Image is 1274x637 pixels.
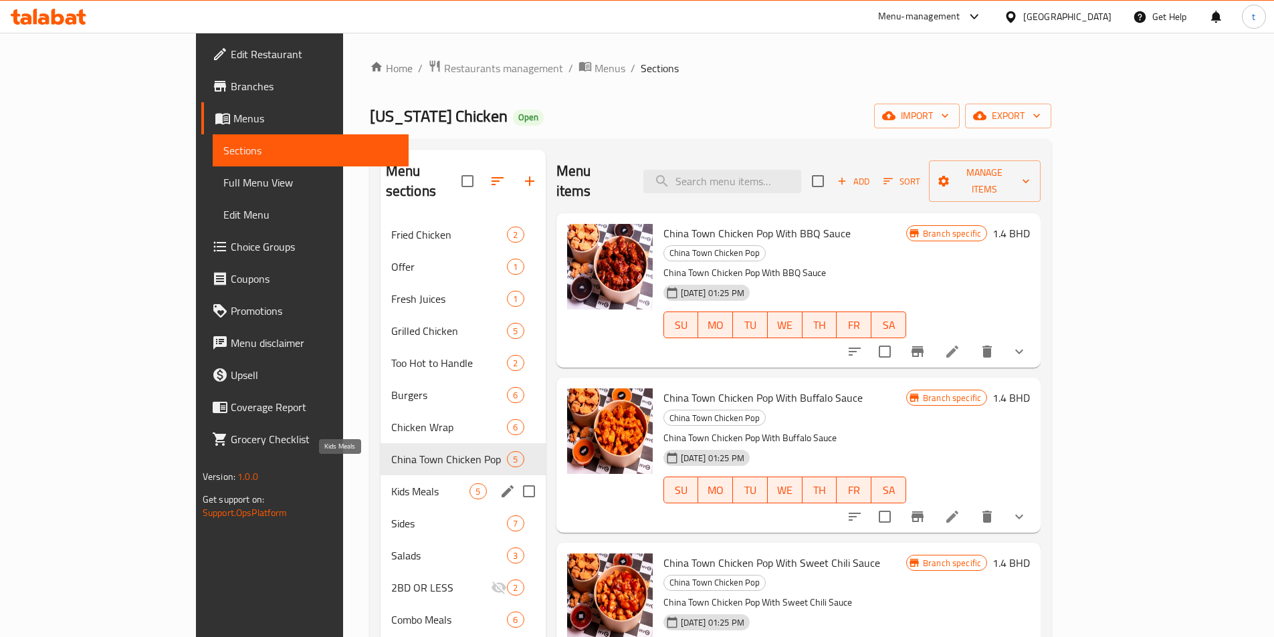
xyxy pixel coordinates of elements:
span: [DATE] 01:25 PM [675,452,750,465]
button: delete [971,336,1003,368]
div: items [507,323,524,339]
span: Full Menu View [223,174,398,190]
span: Menu disclaimer [231,335,398,351]
button: TU [733,477,768,503]
a: Grocery Checklist [201,423,409,455]
span: China Town Chicken Pop With Buffalo Sauce [663,388,863,408]
button: SA [871,477,906,503]
div: Menu-management [878,9,960,25]
div: China Town Chicken Pop [663,245,766,261]
span: 3 [508,549,523,562]
span: import [885,108,949,124]
a: Menus [201,102,409,134]
div: Fried Chicken2 [381,219,546,251]
div: items [469,483,486,499]
span: Restaurants management [444,60,563,76]
span: Kids Meals [391,483,470,499]
span: WE [773,315,797,335]
button: show more [1003,336,1035,368]
a: Promotions [201,295,409,327]
span: Coupons [231,271,398,287]
div: Salads3 [381,539,546,571]
span: Coverage Report [231,399,398,415]
li: / [631,60,635,76]
div: China Town Chicken Pop [663,410,766,426]
div: Burgers [391,387,508,403]
button: Add [832,171,875,192]
span: FR [842,481,866,500]
button: FR [837,311,871,338]
span: MO [704,481,728,500]
div: Fresh Juices [391,291,508,307]
div: Kids Meals5edit [381,475,546,507]
input: search [643,170,801,193]
div: items [507,291,524,307]
span: Version: [203,468,235,485]
span: Branch specific [918,392,986,404]
span: export [976,108,1041,124]
span: MO [704,315,728,335]
span: Salads [391,547,508,563]
span: TH [808,315,832,335]
button: MO [698,311,733,338]
button: Branch-specific-item [901,501,934,533]
a: Edit Restaurant [201,38,409,70]
span: Get support on: [203,491,264,508]
span: 2 [508,357,523,370]
span: China Town Chicken Pop [664,575,765,590]
span: China Town Chicken Pop [664,245,765,261]
div: Combo Meals6 [381,604,546,636]
button: Sort [880,171,924,192]
span: Sort items [875,171,929,192]
svg: Show Choices [1011,509,1027,525]
div: items [507,580,524,596]
a: Choice Groups [201,231,409,263]
li: / [418,60,423,76]
div: China Town Chicken Pop [663,575,766,591]
button: WE [768,477,803,503]
h6: 1.4 BHD [992,224,1030,243]
span: Sections [223,142,398,158]
p: China Town Chicken Pop With Sweet Chili Sauce [663,594,906,611]
a: Support.OpsPlatform [203,504,288,521]
div: Sides7 [381,507,546,539]
a: Edit menu item [944,509,960,525]
h2: Menu sections [386,161,461,201]
span: China Town Chicken Pop [391,451,508,467]
span: 2BD OR LESS [391,580,492,596]
span: Select section [804,167,832,195]
span: [US_STATE] Chicken [370,101,508,131]
h6: 1.4 BHD [992,388,1030,407]
span: China Town Chicken Pop With BBQ Sauce [663,223,851,243]
svg: Inactive section [491,580,507,596]
span: 1 [508,261,523,273]
li: / [568,60,573,76]
a: Edit menu item [944,344,960,360]
p: China Town Chicken Pop With BBQ Sauce [663,265,906,281]
span: Manage items [940,164,1030,198]
div: items [507,515,524,531]
span: TH [808,481,832,500]
div: items [507,612,524,628]
div: Fresh Juices1 [381,283,546,315]
span: Upsell [231,367,398,383]
a: Edit Menu [213,199,409,231]
button: sort-choices [839,336,871,368]
span: China Town Chicken Pop With Sweet Chili Sauce [663,553,880,573]
span: Edit Restaurant [231,46,398,62]
div: items [507,547,524,563]
span: Branch specific [918,227,986,240]
span: Add [835,174,871,189]
button: TU [733,311,768,338]
span: Grocery Checklist [231,431,398,447]
button: TH [803,311,837,338]
a: Branches [201,70,409,102]
span: Select to update [871,338,899,366]
div: items [507,419,524,435]
h2: Menu items [556,161,627,201]
span: Sort [883,174,920,189]
span: 7 [508,517,523,530]
a: Coupons [201,263,409,295]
